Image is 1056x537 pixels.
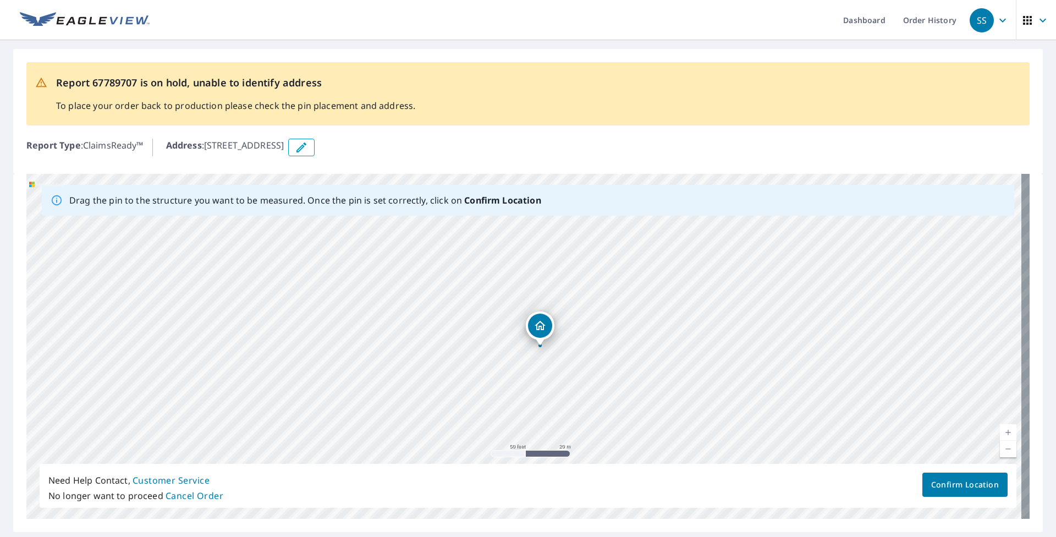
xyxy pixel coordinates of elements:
[48,488,223,503] p: No longer want to proceed
[970,8,994,32] div: SS
[464,194,541,206] b: Confirm Location
[166,139,202,151] b: Address
[166,488,224,503] button: Cancel Order
[26,139,144,156] p: : ClaimsReady™
[133,473,210,488] button: Customer Service
[1000,424,1016,441] a: Current Level 19, Zoom In
[20,12,150,29] img: EV Logo
[56,75,415,90] p: Report 67789707 is on hold, unable to identify address
[931,478,999,492] span: Confirm Location
[526,311,554,346] div: Dropped pin, building 1, Residential property, 1916 W Morningside Dr Unit 95 Phoenix, AZ 85023
[69,194,541,207] p: Drag the pin to the structure you want to be measured. Once the pin is set correctly, click on
[56,99,415,112] p: To place your order back to production please check the pin placement and address.
[922,473,1008,497] button: Confirm Location
[48,473,223,488] p: Need Help Contact,
[26,139,81,151] b: Report Type
[166,139,284,156] p: : [STREET_ADDRESS]
[1000,441,1016,457] a: Current Level 19, Zoom Out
